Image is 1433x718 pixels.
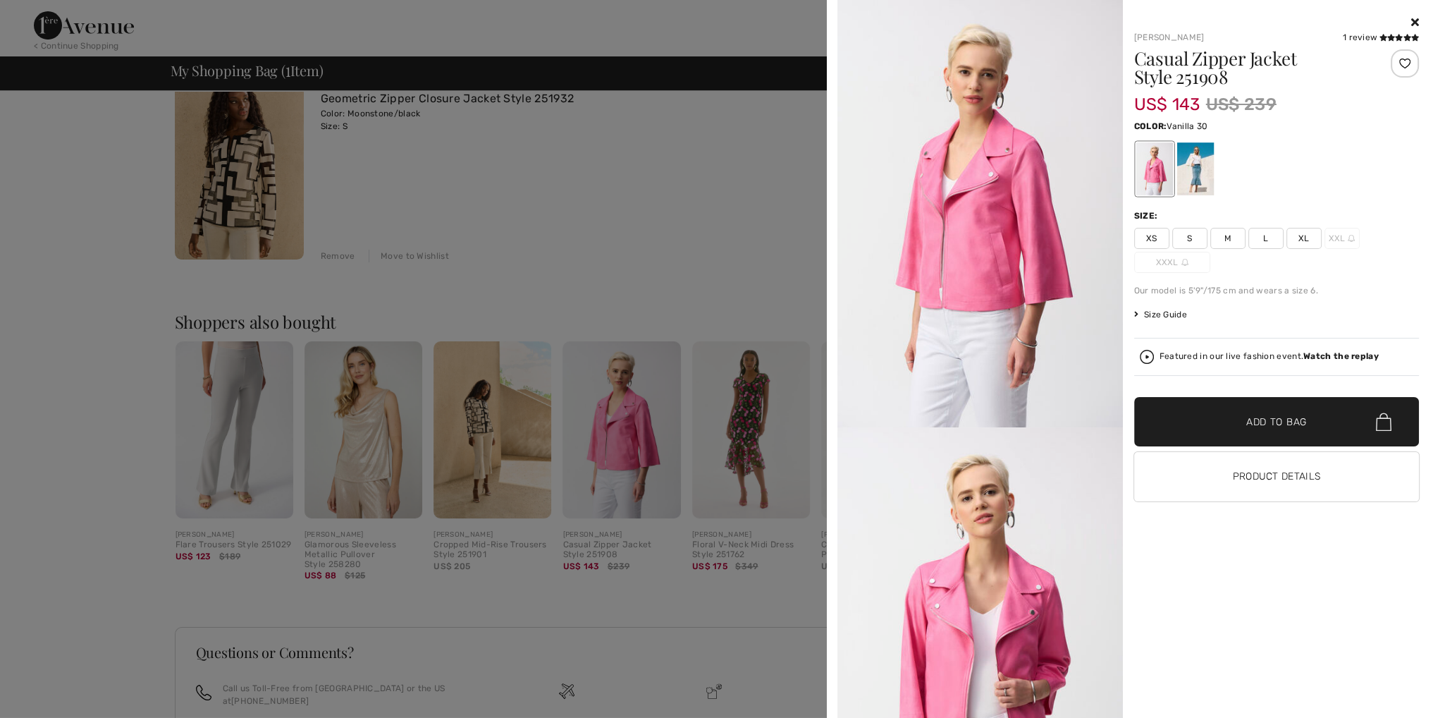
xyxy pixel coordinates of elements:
[1134,80,1200,114] span: US$ 143
[1181,259,1188,266] img: ring-m.svg
[31,10,60,23] span: Chat
[1303,351,1379,361] strong: Watch the replay
[1376,413,1391,431] img: Bag.svg
[1348,235,1355,242] img: ring-m.svg
[1176,142,1213,195] div: Vanilla 30
[1134,252,1210,273] span: XXXL
[1136,142,1172,195] div: Bubble gum
[1210,228,1246,249] span: M
[1134,209,1161,222] div: Size:
[1134,452,1420,501] button: Product Details
[1248,228,1284,249] span: L
[1324,228,1360,249] span: XXL
[1246,415,1307,430] span: Add to Bag
[1134,397,1420,446] button: Add to Bag
[1134,121,1167,131] span: Color:
[1343,31,1419,44] div: 1 review
[1206,92,1277,117] span: US$ 239
[1134,228,1169,249] span: XS
[1286,228,1322,249] span: XL
[1160,352,1379,361] div: Featured in our live fashion event.
[1134,49,1372,86] h1: Casual Zipper Jacket Style 251908
[1140,350,1154,364] img: Watch the replay
[1134,284,1420,297] div: Our model is 5'9"/175 cm and wears a size 6.
[1134,32,1205,42] a: [PERSON_NAME]
[1172,228,1207,249] span: S
[1167,121,1207,131] span: Vanilla 30
[1134,308,1187,321] span: Size Guide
